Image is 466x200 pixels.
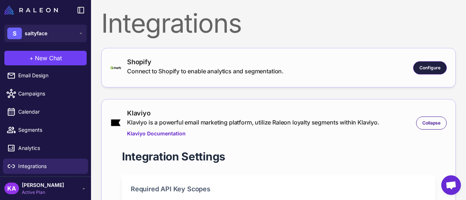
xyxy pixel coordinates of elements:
div: S [7,28,22,39]
span: Active Plan [22,189,64,196]
span: + [29,54,33,62]
span: Configure [419,65,441,71]
div: Klaviyo is a powerful email marketing platform, utilize Raleon loyalty segments within Klaviyo. [127,118,379,127]
img: Raleon Logo [4,6,58,15]
span: [PERSON_NAME] [22,181,64,189]
div: Shopify [127,57,284,67]
span: Segments [18,126,82,134]
h1: Integration Settings [122,149,225,164]
button: +New Chat [4,51,87,65]
a: Open chat [441,175,461,195]
a: Segments [3,122,88,138]
a: Integrations [3,159,88,174]
div: Connect to Shopify to enable analytics and segmentation. [127,67,284,75]
span: Campaigns [18,90,82,98]
button: Ssaltyface [4,25,87,42]
h2: Required API Key Scopes [131,184,426,194]
a: Klaviyo Documentation [127,130,379,138]
div: Klaviyo [127,108,379,118]
span: Email Design [18,72,82,79]
div: Integrations [101,10,456,36]
span: Calendar [18,108,82,116]
a: Campaigns [3,86,88,101]
div: KA [4,183,19,194]
a: Calendar [3,104,88,119]
span: Analytics [18,144,82,152]
img: klaviyo.png [110,119,121,127]
a: Analytics [3,140,88,156]
span: saltyface [25,29,47,37]
img: shopify-logo-primary-logo-456baa801ee66a0a435671082365958316831c9960c480451dd0330bcdae304f.svg [110,66,121,69]
a: Email Design [3,68,88,83]
span: Collapse [422,120,441,126]
span: New Chat [35,54,62,62]
span: Integrations [18,162,82,170]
